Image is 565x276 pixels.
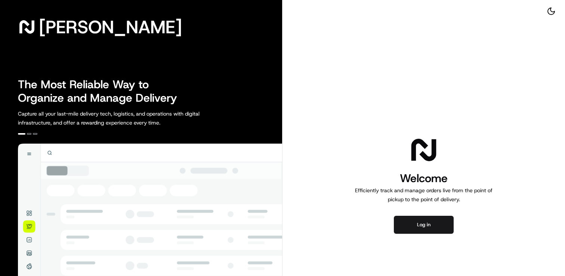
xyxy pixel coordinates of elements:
p: Efficiently track and manage orders live from the point of pickup to the point of delivery. [352,186,495,204]
h1: Welcome [352,171,495,186]
h2: The Most Reliable Way to Organize and Manage Delivery [18,78,185,105]
button: Log in [394,216,454,234]
span: [PERSON_NAME] [39,19,182,34]
p: Capture all your last-mile delivery tech, logistics, and operations with digital infrastructure, ... [18,109,233,127]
